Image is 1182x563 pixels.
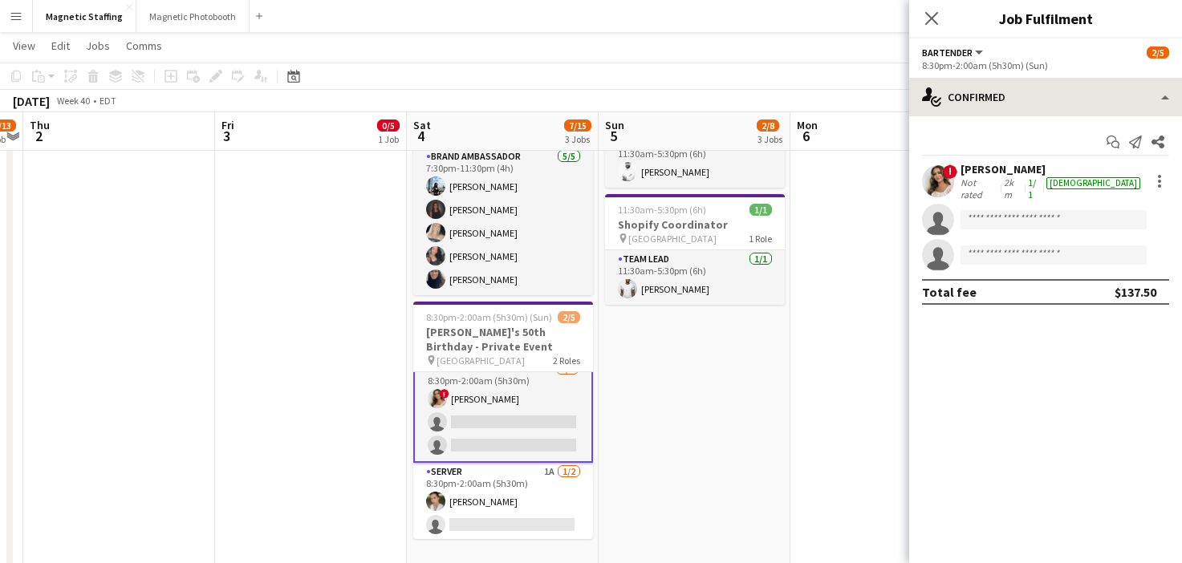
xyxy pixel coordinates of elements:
[922,284,977,300] div: Total fee
[79,35,116,56] a: Jobs
[413,302,593,539] app-job-card: 8:30pm-2:00am (5h30m) (Sun)2/5[PERSON_NAME]'s 50th Birthday - Private Event [GEOGRAPHIC_DATA]2 Ro...
[605,118,624,132] span: Sun
[27,127,50,145] span: 2
[605,194,785,305] app-job-card: 11:30am-5:30pm (6h)1/1Shopify Coordinator [GEOGRAPHIC_DATA]1 RoleTeam Lead1/111:30am-5:30pm (6h)[...
[794,127,818,145] span: 6
[6,35,42,56] a: View
[221,118,234,132] span: Fri
[136,1,250,32] button: Magnetic Photobooth
[553,354,580,367] span: 2 Roles
[758,133,782,145] div: 3 Jobs
[565,133,591,145] div: 3 Jobs
[377,119,400,132] span: 0/5
[1001,176,1024,200] div: 2km
[757,119,779,132] span: 2/8
[120,35,169,56] a: Comms
[413,118,431,132] span: Sat
[603,127,624,145] span: 5
[219,127,234,145] span: 3
[437,354,525,367] span: [GEOGRAPHIC_DATA]
[100,95,116,107] div: EDT
[605,217,785,232] h3: Shopify Coordinator
[45,35,76,56] a: Edit
[51,38,70,53] span: Edit
[605,133,785,188] app-card-role: Team Lead1/111:30am-5:30pm (6h)[PERSON_NAME]
[426,311,552,323] span: 8:30pm-2:00am (5h30m) (Sun)
[33,1,136,32] button: Magnetic Staffing
[126,38,162,53] span: Comms
[922,59,1169,71] div: 8:30pm-2:00am (5h30m) (Sun)
[413,77,593,295] app-job-card: 7:30pm-11:30pm (4h)5/5[PERSON_NAME]'s Barmitzvah Event Private Residence [GEOGRAPHIC_DATA]1 RoleB...
[943,164,957,179] span: !
[749,233,772,245] span: 1 Role
[909,8,1182,29] h3: Job Fulfilment
[86,38,110,53] span: Jobs
[922,47,985,59] button: Bartender
[909,78,1182,116] div: Confirmed
[628,233,717,245] span: [GEOGRAPHIC_DATA]
[1046,177,1140,189] div: [DEMOGRAPHIC_DATA]
[1147,47,1169,59] span: 2/5
[413,148,593,295] app-card-role: Brand Ambassador5/57:30pm-11:30pm (4h)[PERSON_NAME][PERSON_NAME][PERSON_NAME][PERSON_NAME][PERSON...
[413,358,593,463] app-card-role: Bartender6A1/38:30pm-2:00am (5h30m)![PERSON_NAME]
[922,47,973,59] span: Bartender
[13,38,35,53] span: View
[797,118,818,132] span: Mon
[411,127,431,145] span: 4
[961,162,1143,176] div: [PERSON_NAME]
[440,389,449,399] span: !
[1115,284,1156,300] div: $137.50
[1028,176,1036,200] app-skills-label: 1/1
[558,311,580,323] span: 2/5
[413,463,593,541] app-card-role: Server1A1/28:30pm-2:00am (5h30m)[PERSON_NAME]
[30,118,50,132] span: Thu
[378,133,399,145] div: 1 Job
[53,95,93,107] span: Week 40
[749,204,772,216] span: 1/1
[605,250,785,305] app-card-role: Team Lead1/111:30am-5:30pm (6h)[PERSON_NAME]
[13,93,50,109] div: [DATE]
[618,204,706,216] span: 11:30am-5:30pm (6h)
[413,325,593,354] h3: [PERSON_NAME]'s 50th Birthday - Private Event
[961,176,1001,200] div: Not rated
[564,119,591,132] span: 7/15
